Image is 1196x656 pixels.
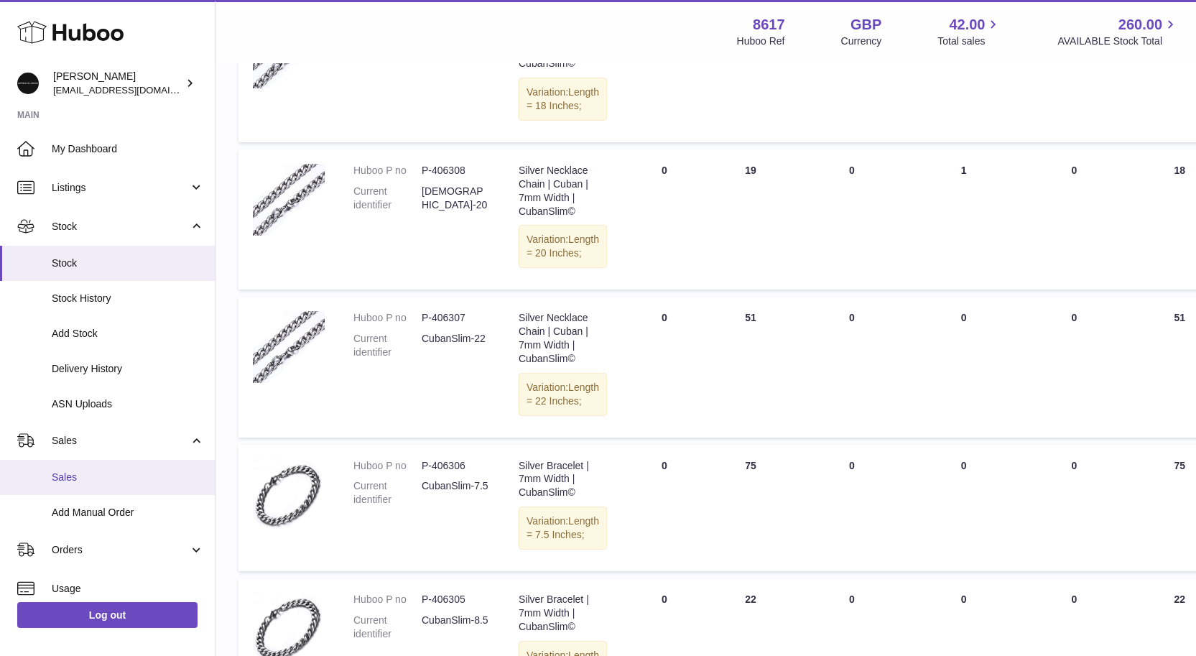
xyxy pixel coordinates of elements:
span: Sales [52,434,189,448]
td: 0 [794,297,910,437]
span: 0 [1072,460,1077,471]
span: Delivery History [52,362,204,376]
span: Total sales [937,34,1001,48]
td: 1 [910,149,1018,290]
div: Silver Bracelet | 7mm Width | CubanSlim© [519,459,607,500]
dt: Huboo P no [353,459,422,473]
span: 0 [1072,312,1077,323]
span: Length = 18 Inches; [527,86,599,111]
strong: 8617 [753,15,785,34]
td: 0 [621,2,708,142]
div: Variation: [519,225,607,268]
td: 0 [910,445,1018,571]
span: My Dashboard [52,142,204,156]
td: 51 [708,297,794,437]
div: Huboo Ref [737,34,785,48]
span: 260.00 [1118,15,1162,34]
img: product image [253,164,325,236]
strong: GBP [850,15,881,34]
span: Add Stock [52,327,204,341]
td: 0 [794,2,910,142]
span: ASN Uploads [52,397,204,411]
div: Silver Necklace Chain | Cuban | 7mm Width | CubanSlim© [519,311,607,366]
span: 0 [1072,165,1077,176]
a: Log out [17,602,198,628]
span: 42.00 [949,15,985,34]
div: Variation: [519,507,607,550]
span: Orders [52,543,189,557]
div: [PERSON_NAME] [53,70,182,97]
div: Silver Bracelet | 7mm Width | CubanSlim© [519,593,607,634]
span: Stock [52,257,204,270]
span: [EMAIL_ADDRESS][DOMAIN_NAME] [53,84,211,96]
div: Variation: [519,373,607,416]
td: 0 [794,149,910,290]
td: 0 [910,297,1018,437]
dt: Current identifier [353,479,422,507]
td: 0 [621,445,708,571]
span: Listings [52,181,189,195]
td: 0 [794,445,910,571]
dt: Huboo P no [353,311,422,325]
div: Currency [841,34,882,48]
span: Add Manual Order [52,506,204,519]
dd: [DEMOGRAPHIC_DATA]-20 [422,185,490,212]
a: 42.00 Total sales [937,15,1001,48]
td: 0 [621,297,708,437]
td: 0 [621,149,708,290]
dd: P-406307 [422,311,490,325]
span: AVAILABLE Stock Total [1057,34,1179,48]
dd: CubanSlim-22 [422,332,490,359]
dd: P-406305 [422,593,490,606]
dt: Huboo P no [353,164,422,177]
dd: CubanSlim-7.5 [422,479,490,507]
dt: Current identifier [353,185,422,212]
dt: Huboo P no [353,593,422,606]
img: product image [253,459,325,528]
td: 0 [708,2,794,142]
td: 0 [910,2,1018,142]
span: Stock History [52,292,204,305]
td: 19 [708,149,794,290]
span: Stock [52,220,189,234]
a: 260.00 AVAILABLE Stock Total [1057,15,1179,48]
div: Variation: [519,78,607,121]
dt: Current identifier [353,614,422,641]
dt: Current identifier [353,332,422,359]
dd: CubanSlim-8.5 [422,614,490,641]
img: hello@alfredco.com [17,73,39,94]
div: Silver Necklace Chain | Cuban | 7mm Width | CubanSlim© [519,164,607,218]
span: Sales [52,471,204,484]
span: Length = 22 Inches; [527,382,599,407]
td: 75 [708,445,794,571]
span: 0 [1072,593,1077,605]
dd: P-406306 [422,459,490,473]
dd: P-406308 [422,164,490,177]
span: Usage [52,582,204,596]
img: product image [253,311,325,383]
